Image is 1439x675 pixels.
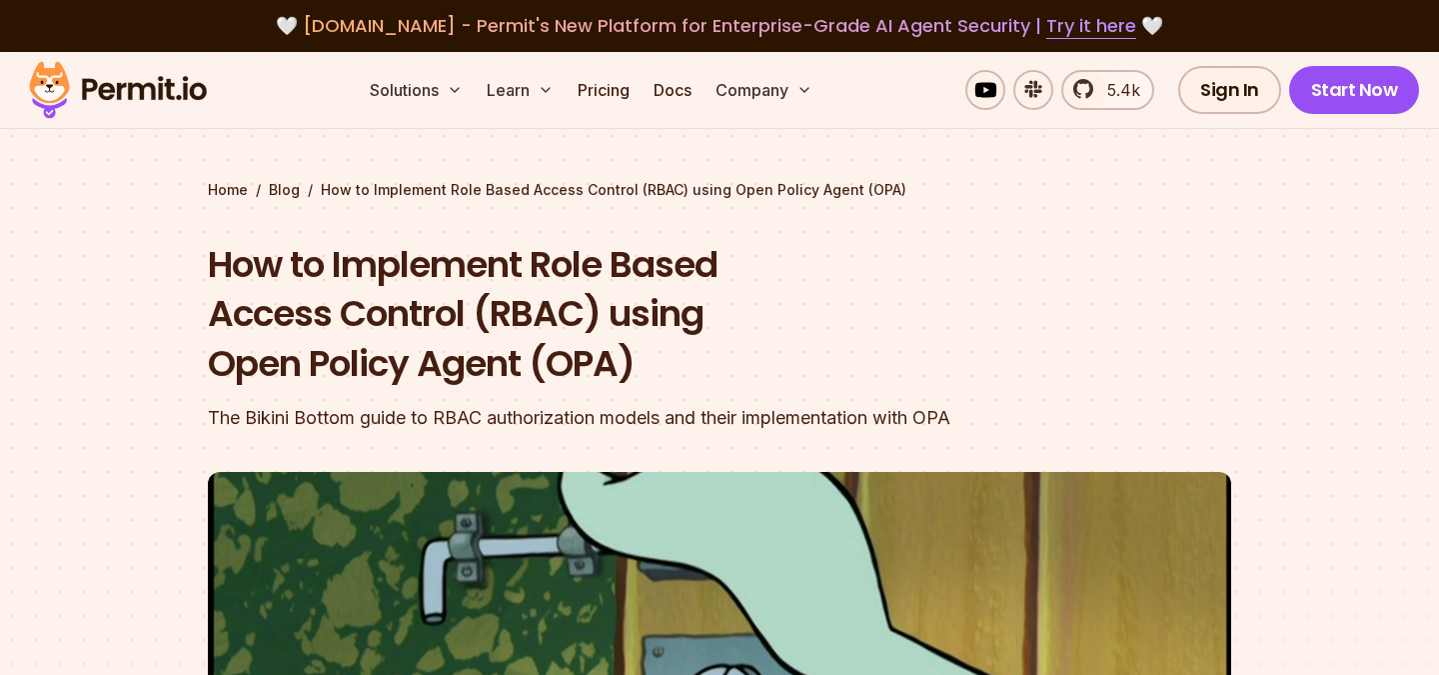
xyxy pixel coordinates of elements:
div: 🤍 🤍 [48,12,1391,40]
img: Permit logo [20,56,216,124]
a: Try it here [1046,13,1136,39]
a: Home [208,180,248,200]
a: Pricing [570,70,638,110]
a: Sign In [1178,66,1281,114]
a: Start Now [1289,66,1420,114]
div: The Bikini Bottom guide to RBAC authorization models and their implementation with OPA [208,404,975,432]
div: / / [208,180,1231,200]
span: [DOMAIN_NAME] - Permit's New Platform for Enterprise-Grade AI Agent Security | [303,13,1136,38]
a: Docs [646,70,700,110]
a: Blog [269,180,300,200]
span: 5.4k [1095,78,1140,102]
h1: How to Implement Role Based Access Control (RBAC) using Open Policy Agent (OPA) [208,240,975,389]
button: Learn [479,70,562,110]
a: 5.4k [1061,70,1154,110]
button: Solutions [362,70,471,110]
button: Company [708,70,820,110]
